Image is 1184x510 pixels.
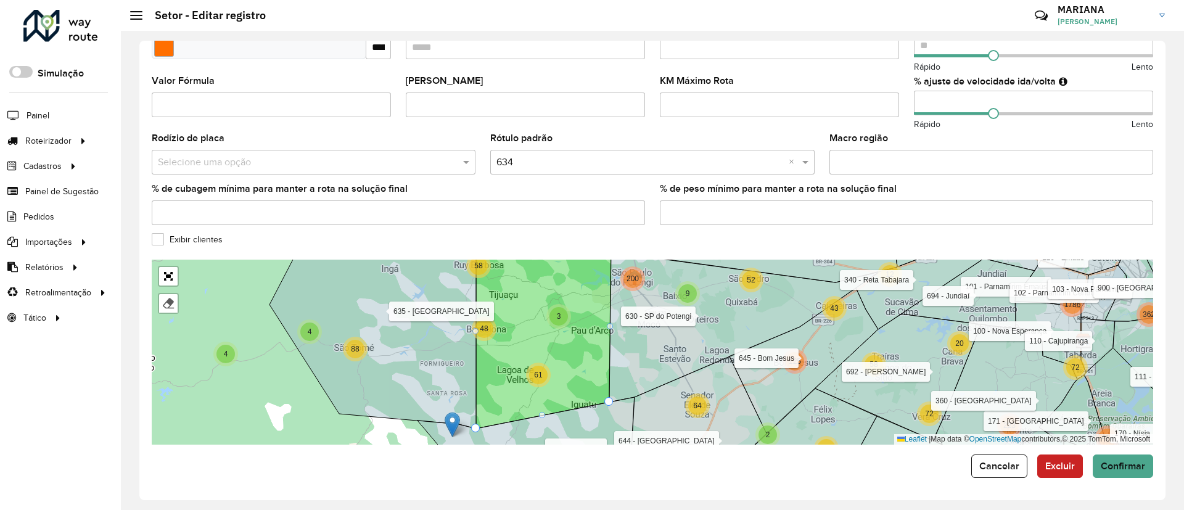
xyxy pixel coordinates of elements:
span: Lento [1132,118,1153,131]
span: 43 [830,304,838,313]
button: Cancelar [971,454,1027,478]
span: Rápido [914,118,940,131]
span: 64 [693,401,701,410]
span: 48 [480,324,488,333]
div: Remover camada(s) [159,294,178,313]
div: 4 [213,342,238,366]
span: Relatórios [25,261,64,274]
span: Clear all [789,155,799,170]
button: Excluir [1037,454,1083,478]
span: 200 [627,274,639,283]
span: 61 [534,371,542,379]
span: Tático [23,311,46,324]
label: % ajuste de velocidade ida/volta [914,74,1056,89]
div: 1786 [1060,292,1085,317]
div: 43 [822,296,847,321]
span: 223 [1003,421,1016,430]
a: OpenStreetMap [969,435,1022,443]
label: Rodízio de placa [152,131,224,146]
span: 52 [747,276,755,284]
span: Painel de Sugestão [25,185,99,198]
span: Cadastros [23,160,62,173]
div: 72 [1063,355,1088,380]
div: 58 [466,253,491,278]
div: 30 [814,436,839,461]
span: | [929,435,931,443]
a: Abrir mapa em tela cheia [159,267,178,286]
span: 4 [308,327,312,336]
label: Valor Fórmula [152,73,215,88]
span: 72 [1071,363,1079,372]
input: Select a color [154,37,174,57]
label: [PERSON_NAME] [406,73,483,88]
h2: Setor - Editar registro [142,9,266,22]
span: Lento [1132,60,1153,73]
div: 12 [878,262,902,287]
div: 9 [675,281,700,306]
div: 61 [526,363,551,387]
div: 125 [783,349,807,374]
span: Pedidos [23,210,54,223]
span: 125 [789,357,801,366]
div: 2 [755,422,780,447]
div: 64 [685,393,710,418]
div: Map data © contributors,© 2025 TomTom, Microsoft [894,434,1153,445]
span: 417 [1101,434,1114,442]
label: Rótulo padrão [490,131,553,146]
span: 30 [822,444,830,453]
div: 88 [343,337,368,361]
div: 58 [861,352,886,377]
div: 4 [297,319,322,344]
span: Cancelar [979,461,1019,471]
span: 4 [224,350,228,358]
img: 45869319 - LOPES BAR [445,412,460,437]
em: Ajuste de velocidade do veículo entre a saída do depósito até o primeiro cliente e a saída do últ... [1059,76,1067,86]
label: KM Máximo Rota [660,73,734,88]
div: 223 [997,413,1022,438]
div: 3 [546,304,571,329]
div: 362 [1137,302,1161,327]
div: 52 [739,268,763,292]
button: Confirmar [1093,454,1153,478]
span: [PERSON_NAME] [1058,16,1150,27]
span: 20 [955,339,963,348]
span: Importações [25,236,72,249]
span: 58 [474,261,482,270]
span: Confirmar [1101,461,1145,471]
div: 20 [947,331,972,356]
div: 417 [1095,426,1120,450]
span: 9 [686,289,690,298]
label: Exibir clientes [152,233,223,246]
a: Leaflet [897,435,927,443]
label: Macro região [829,131,888,146]
span: Excluir [1045,461,1075,471]
img: Marker [1075,333,1091,349]
span: Rápido [914,60,940,73]
div: 72 [917,401,942,426]
span: 2 [766,430,770,439]
a: Contato Rápido [1028,2,1054,29]
span: 362 [1143,310,1155,319]
div: 200 [620,266,645,291]
span: 1786 [1064,300,1081,309]
span: 88 [351,345,359,353]
div: 48 [472,316,496,341]
h3: MARIANA [1058,4,1150,15]
label: Simulação [38,66,84,81]
span: 72 [925,409,933,418]
label: % de peso mínimo para manter a rota na solução final [660,181,897,196]
span: 3 [557,312,561,321]
span: 58 [869,360,878,369]
span: Roteirizador [25,134,72,147]
span: Painel [27,109,49,122]
label: % de cubagem mínima para manter a rota na solução final [152,181,408,196]
span: Retroalimentação [25,286,91,299]
span: 12 [886,270,894,279]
